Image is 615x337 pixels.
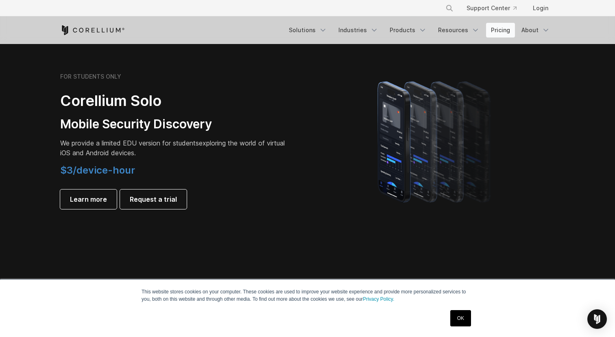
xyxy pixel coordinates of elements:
p: This website stores cookies on your computer. These cookies are used to improve your website expe... [142,288,473,303]
a: Pricing [486,23,515,37]
a: About [517,23,555,37]
a: Resources [433,23,484,37]
a: Support Center [460,1,523,15]
img: A lineup of four iPhone models becoming more gradient and blurred [361,70,510,212]
span: We provide a limited EDU version for students [60,139,199,147]
span: $3/device-hour [60,164,135,176]
a: Privacy Policy. [363,296,394,302]
a: Login [526,1,555,15]
div: Navigation Menu [436,1,555,15]
h2: Corellium Solo [60,92,288,110]
p: exploring the world of virtual iOS and Android devices. [60,138,288,158]
h3: Mobile Security Discovery [60,117,288,132]
span: Request a trial [130,194,177,204]
a: OK [450,310,471,326]
h6: FOR STUDENTS ONLY [60,73,121,80]
a: Industries [334,23,383,37]
a: Learn more [60,189,117,209]
a: Request a trial [120,189,187,209]
a: Products [385,23,432,37]
span: Learn more [70,194,107,204]
div: Navigation Menu [284,23,555,37]
a: Solutions [284,23,332,37]
div: Open Intercom Messenger [587,309,607,329]
a: Corellium Home [60,25,125,35]
button: Search [442,1,457,15]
